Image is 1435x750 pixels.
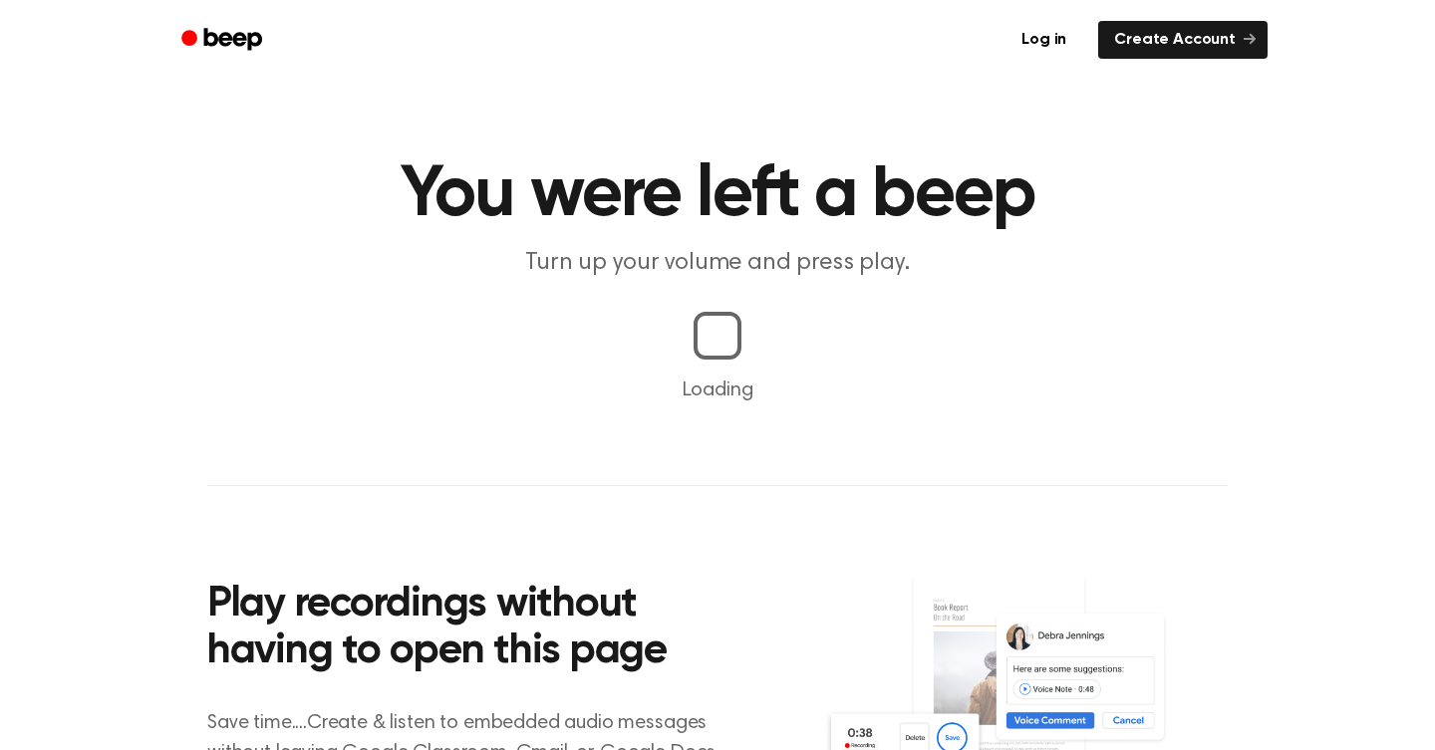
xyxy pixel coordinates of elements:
[1098,21,1268,59] a: Create Account
[1002,17,1086,63] a: Log in
[335,247,1100,280] p: Turn up your volume and press play.
[207,159,1228,231] h1: You were left a beep
[167,21,280,60] a: Beep
[24,375,1411,405] p: Loading
[207,582,744,676] h2: Play recordings without having to open this page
